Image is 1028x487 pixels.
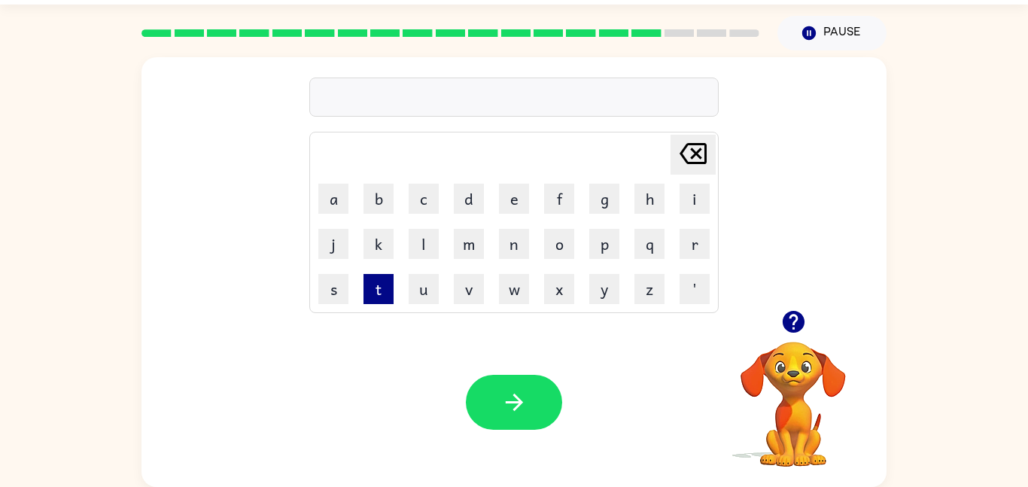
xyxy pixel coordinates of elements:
[409,274,439,304] button: u
[363,229,394,259] button: k
[634,274,665,304] button: z
[454,229,484,259] button: m
[589,274,619,304] button: y
[680,184,710,214] button: i
[777,16,887,50] button: Pause
[318,229,348,259] button: j
[589,184,619,214] button: g
[499,229,529,259] button: n
[718,318,868,469] video: Your browser must support playing .mp4 files to use Literably. Please try using another browser.
[363,184,394,214] button: b
[318,184,348,214] button: a
[634,229,665,259] button: q
[680,229,710,259] button: r
[409,229,439,259] button: l
[680,274,710,304] button: '
[499,184,529,214] button: e
[454,184,484,214] button: d
[363,274,394,304] button: t
[409,184,439,214] button: c
[499,274,529,304] button: w
[589,229,619,259] button: p
[318,274,348,304] button: s
[544,274,574,304] button: x
[454,274,484,304] button: v
[544,229,574,259] button: o
[634,184,665,214] button: h
[544,184,574,214] button: f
